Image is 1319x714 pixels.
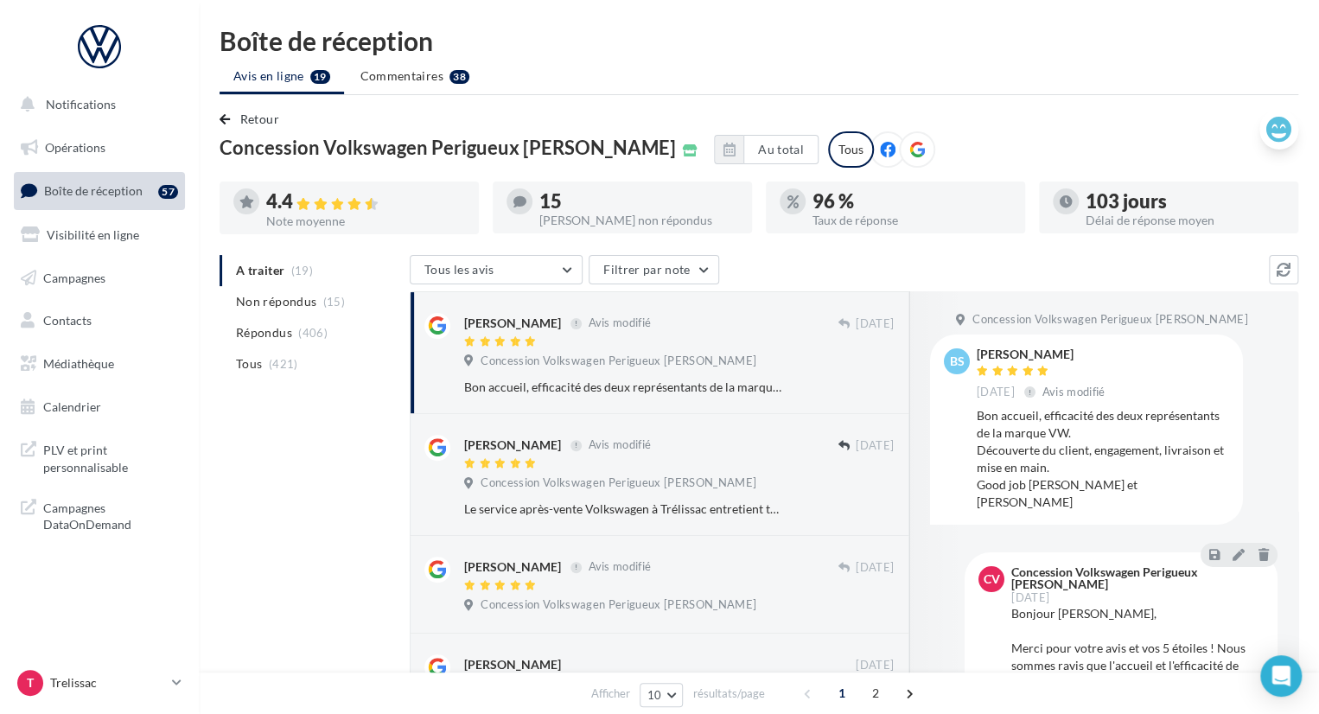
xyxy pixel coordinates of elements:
span: T [27,674,34,692]
span: Concession Volkswagen Perigueux [PERSON_NAME] [972,312,1248,328]
div: [PERSON_NAME] [464,558,561,576]
span: Concession Volkswagen Perigueux [PERSON_NAME] [481,597,756,613]
div: Délai de réponse moyen [1086,214,1284,226]
div: [PERSON_NAME] [464,315,561,332]
a: Calendrier [10,389,188,425]
div: Note moyenne [266,215,465,227]
a: Opérations [10,130,188,166]
div: Concession Volkswagen Perigueux [PERSON_NAME] [1011,566,1260,590]
span: Visibilité en ligne [47,227,139,242]
span: Contacts [43,313,92,328]
button: Notifications [10,86,182,123]
span: Campagnes [43,270,105,284]
span: Concession Volkswagen Perigueux [PERSON_NAME] [481,354,756,369]
span: [DATE] [856,560,894,576]
div: Bon accueil, efficacité des deux représentants de la marque VW. Découverte du client, engagement,... [464,379,781,396]
span: Retour [240,112,279,126]
a: T Trelissac [14,666,185,699]
div: 4.4 [266,192,465,212]
span: (421) [269,357,298,371]
div: [PERSON_NAME] [464,437,561,454]
span: (15) [323,295,345,309]
span: Avis modifié [588,316,651,330]
div: Tous [828,131,874,168]
span: Afficher [591,685,630,702]
span: [DATE] [856,658,894,673]
div: [PERSON_NAME] non répondus [539,214,738,226]
span: BS [950,353,965,370]
span: Calendrier [43,399,101,414]
button: 10 [640,683,684,707]
span: Commentaires [360,67,443,85]
span: Tous [236,355,262,373]
span: Avis modifié [1042,385,1106,398]
span: Opérations [45,140,105,155]
div: [PERSON_NAME] [464,656,561,673]
span: 2 [862,679,889,707]
span: Médiathèque [43,356,114,371]
span: [DATE] [1011,592,1049,603]
div: 103 jours [1086,192,1284,211]
div: Taux de réponse [812,214,1011,226]
span: (406) [298,326,328,340]
div: Open Intercom Messenger [1260,655,1302,697]
span: 1 [828,679,856,707]
button: Retour [220,109,286,130]
span: Campagnes DataOnDemand [43,496,178,533]
span: Avis modifié [588,560,651,574]
span: Notifications [46,97,116,112]
div: [PERSON_NAME] [977,348,1109,360]
button: Au total [714,135,819,164]
span: résultats/page [692,685,764,702]
p: Trelissac [50,674,165,692]
span: [DATE] [856,438,894,454]
span: PLV et print personnalisable [43,438,178,475]
div: 38 [449,70,469,84]
span: Concession Volkswagen Perigueux [PERSON_NAME] [481,475,756,491]
a: Médiathèque [10,346,188,382]
span: Concession Volkswagen Perigueux [PERSON_NAME] [220,138,676,157]
span: Répondus [236,324,292,341]
a: Contacts [10,303,188,339]
div: 96 % [812,192,1011,211]
button: Filtrer par note [589,255,719,284]
div: 57 [158,185,178,199]
span: Tous les avis [424,262,494,277]
a: Campagnes DataOnDemand [10,489,188,540]
a: PLV et print personnalisable [10,431,188,482]
span: Non répondus [236,293,316,310]
div: Boîte de réception [220,28,1298,54]
button: Tous les avis [410,255,583,284]
a: Boîte de réception57 [10,172,188,209]
span: [DATE] [856,316,894,332]
span: 10 [647,688,662,702]
span: Avis modifié [588,438,651,452]
a: Campagnes [10,260,188,296]
span: CV [984,571,1000,588]
div: Le service après-vente Volkswagen à Trélissac entretient tous mes véhicules Volkswagen depuis des... [464,500,781,518]
a: Visibilité en ligne [10,217,188,253]
div: Bon accueil, efficacité des deux représentants de la marque VW. Découverte du client, engagement,... [977,407,1229,511]
button: Au total [743,135,819,164]
span: Boîte de réception [44,183,143,198]
div: 15 [539,192,738,211]
span: [DATE] [977,385,1015,400]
